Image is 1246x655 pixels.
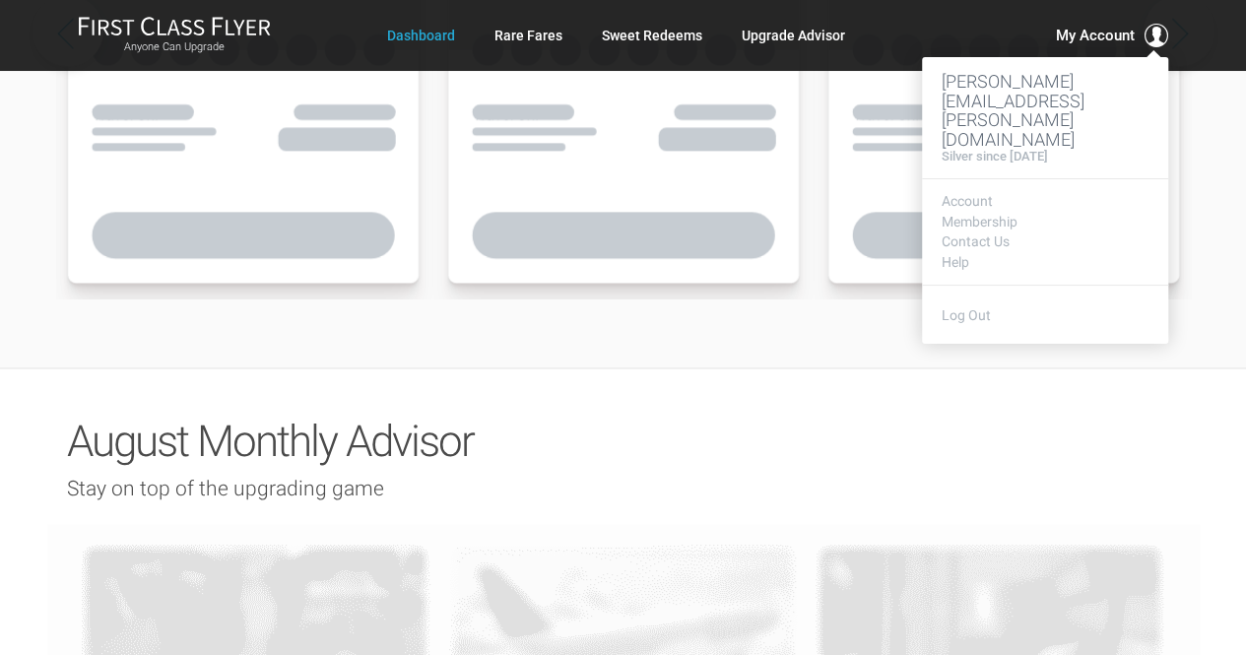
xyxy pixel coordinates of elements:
[942,150,1048,164] h4: Silver since [DATE]
[602,18,702,53] a: Sweet Redeems
[78,40,271,54] small: Anyone Can Upgrade
[942,307,991,323] a: Log Out
[942,234,1148,249] a: Contact Us
[78,16,271,36] img: First Class Flyer
[742,18,845,53] a: Upgrade Advisor
[1056,24,1135,47] span: My Account
[67,415,474,466] span: August Monthly Advisor
[942,194,1148,209] a: Account
[942,255,1148,270] a: Help
[942,72,1148,150] h3: [PERSON_NAME][EMAIL_ADDRESS][PERSON_NAME][DOMAIN_NAME]
[494,18,562,53] a: Rare Fares
[78,16,271,55] a: First Class FlyerAnyone Can Upgrade
[67,476,384,499] span: Stay on top of the upgrading game
[1056,24,1168,47] button: My Account
[942,215,1148,229] a: Membership
[387,18,455,53] a: Dashboard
